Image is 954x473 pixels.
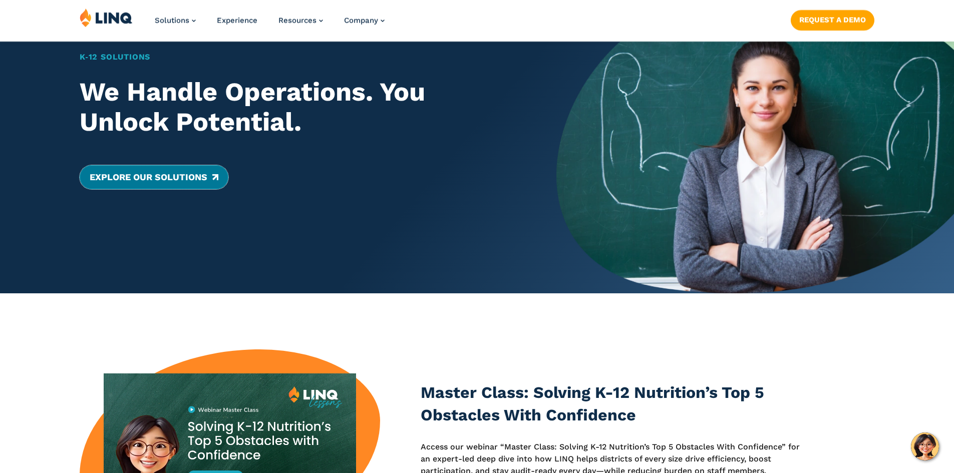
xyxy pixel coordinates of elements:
a: Company [344,16,385,25]
h2: We Handle Operations. You Unlock Potential. [80,77,518,137]
button: Hello, have a question? Let’s chat. [911,432,939,460]
a: Request a Demo [791,10,874,30]
span: Solutions [155,16,189,25]
nav: Button Navigation [791,8,874,30]
a: Resources [278,16,323,25]
span: Company [344,16,378,25]
h3: Master Class: Solving K-12 Nutrition’s Top 5 Obstacles With Confidence [421,381,806,427]
a: Explore Our Solutions [80,165,228,189]
nav: Primary Navigation [155,8,385,41]
a: Experience [217,16,257,25]
h1: K‑12 Solutions [80,51,518,63]
a: Solutions [155,16,196,25]
span: Resources [278,16,316,25]
img: LINQ | K‑12 Software [80,8,133,27]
